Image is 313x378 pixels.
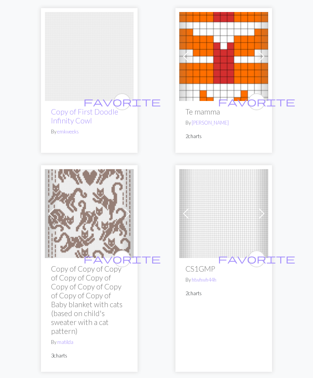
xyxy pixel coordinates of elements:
p: 3 charts [51,352,128,360]
button: favourite [114,251,131,268]
h2: CS1GMP [185,265,262,274]
img: CS1GMP [179,169,268,258]
p: 2 charts [185,133,262,140]
button: favourite [248,94,265,111]
button: favourite [248,251,265,268]
h2: Copy of Copy of Copy of Copy of Copy of Copy of Copy of Copy of Copy of Copy of Baby blanket with... [51,265,128,336]
i: favourite [83,94,161,110]
p: By [51,339,128,346]
a: [PERSON_NAME] [192,120,229,126]
p: 2 charts [185,290,262,298]
span: favorite [83,96,161,108]
span: favorite [218,253,295,265]
p: By [51,128,128,136]
i: favourite [83,251,161,267]
img: Te mamma [179,12,268,101]
img: First Doodle Infinity Cowl [45,12,134,101]
a: matilda [57,339,73,346]
a: htwhwh44h [192,277,216,283]
a: Cats [45,209,134,217]
a: CS1GMP [179,209,268,217]
img: Cats [45,169,134,258]
a: First Doodle Infinity Cowl [45,52,134,60]
a: Copy of First Doodle Infinity Cowl [51,108,118,125]
i: favourite [218,251,295,267]
i: favourite [218,94,295,110]
button: favourite [114,94,131,111]
p: By [185,277,262,284]
a: emkweeks [57,129,79,135]
p: By [185,120,262,127]
span: favorite [83,253,161,265]
h2: Te mamma [185,108,262,116]
a: Te mamma [179,52,268,60]
span: favorite [218,96,295,108]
